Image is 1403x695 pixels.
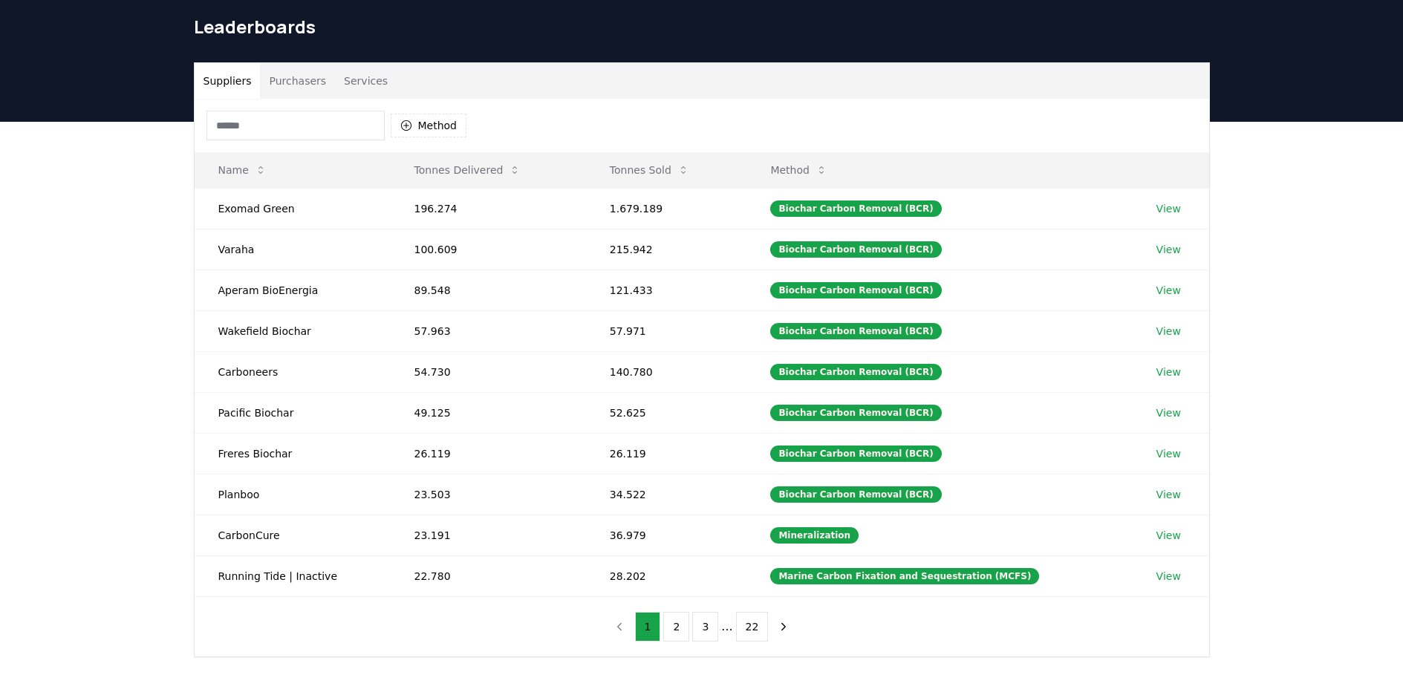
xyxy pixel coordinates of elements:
[1156,446,1181,461] a: View
[1156,201,1181,216] a: View
[195,310,391,351] td: Wakefield Biochar
[598,155,701,185] button: Tonnes Sold
[586,270,747,310] td: 121.433
[770,405,941,421] div: Biochar Carbon Removal (BCR)
[1156,242,1181,257] a: View
[391,229,586,270] td: 100.609
[195,474,391,515] td: Planboo
[195,433,391,474] td: Freres Biochar
[770,486,941,503] div: Biochar Carbon Removal (BCR)
[635,612,661,642] button: 1
[770,364,941,380] div: Biochar Carbon Removal (BCR)
[391,310,586,351] td: 57.963
[586,474,747,515] td: 34.522
[770,282,941,298] div: Biochar Carbon Removal (BCR)
[586,392,747,433] td: 52.625
[758,155,839,185] button: Method
[770,568,1039,584] div: Marine Carbon Fixation and Sequestration (MCFS)
[1156,528,1181,543] a: View
[586,188,747,229] td: 1.679.189
[391,270,586,310] td: 89.548
[335,63,397,99] button: Services
[586,515,747,555] td: 36.979
[1156,487,1181,502] a: View
[391,515,586,555] td: 23.191
[1156,324,1181,339] a: View
[586,433,747,474] td: 26.119
[195,270,391,310] td: Aperam BioEnergia
[586,555,747,596] td: 28.202
[1156,405,1181,420] a: View
[403,155,533,185] button: Tonnes Delivered
[195,515,391,555] td: CarbonCure
[195,229,391,270] td: Varaha
[195,351,391,392] td: Carboneers
[206,155,279,185] button: Name
[1156,365,1181,379] a: View
[195,555,391,596] td: Running Tide | Inactive
[586,351,747,392] td: 140.780
[195,392,391,433] td: Pacific Biochar
[770,200,941,217] div: Biochar Carbon Removal (BCR)
[260,63,335,99] button: Purchasers
[195,63,261,99] button: Suppliers
[692,612,718,642] button: 3
[1156,569,1181,584] a: View
[770,323,941,339] div: Biochar Carbon Removal (BCR)
[770,241,941,258] div: Biochar Carbon Removal (BCR)
[391,188,586,229] td: 196.274
[195,188,391,229] td: Exomad Green
[586,229,747,270] td: 215.942
[586,310,747,351] td: 57.971
[391,433,586,474] td: 26.119
[736,612,769,642] button: 22
[391,351,586,392] td: 54.730
[194,15,1210,39] h1: Leaderboards
[721,618,732,636] li: ...
[391,114,467,137] button: Method
[663,612,689,642] button: 2
[1156,283,1181,298] a: View
[770,446,941,462] div: Biochar Carbon Removal (BCR)
[771,612,796,642] button: next page
[391,392,586,433] td: 49.125
[770,527,859,544] div: Mineralization
[391,555,586,596] td: 22.780
[391,474,586,515] td: 23.503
